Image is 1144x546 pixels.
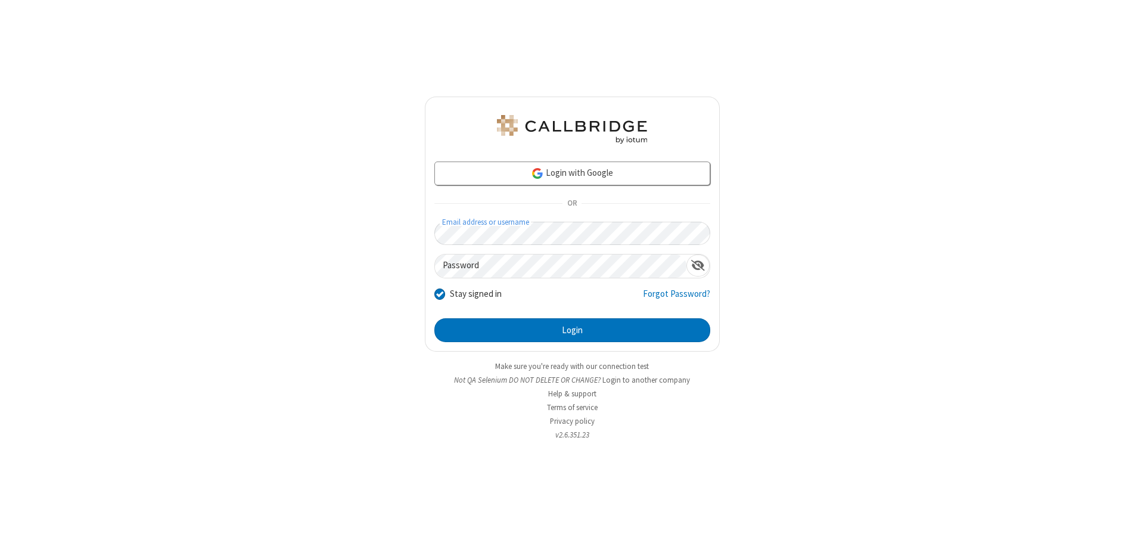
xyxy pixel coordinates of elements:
input: Email address or username [434,222,710,245]
button: Login to another company [602,374,690,386]
a: Make sure you're ready with our connection test [495,361,649,371]
a: Forgot Password? [643,287,710,310]
div: Show password [686,255,710,277]
li: Not QA Selenium DO NOT DELETE OR CHANGE? [425,374,720,386]
iframe: Chat [1114,515,1135,538]
input: Password [435,255,686,278]
a: Privacy policy [550,416,595,426]
a: Login with Google [434,162,710,185]
img: google-icon.png [531,167,544,180]
label: Stay signed in [450,287,502,301]
a: Help & support [548,389,596,399]
button: Login [434,318,710,342]
img: QA Selenium DO NOT DELETE OR CHANGE [495,115,649,144]
li: v2.6.351.23 [425,429,720,440]
a: Terms of service [547,402,598,412]
span: OR [562,196,582,212]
